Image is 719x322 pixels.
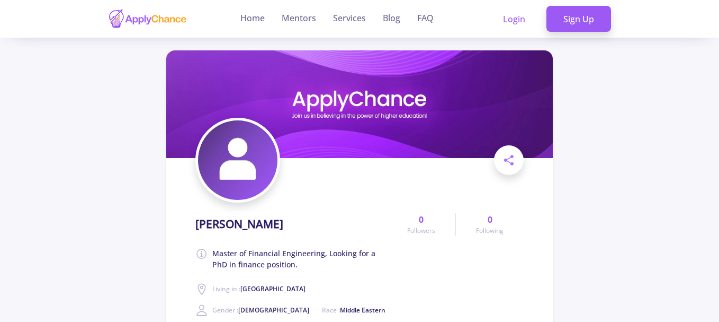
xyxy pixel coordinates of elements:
[476,226,504,236] span: Following
[212,284,305,293] span: Living in :
[546,6,611,32] a: Sign Up
[195,217,283,231] h1: [PERSON_NAME]
[198,120,277,200] img: Ali Fereydooniavatar
[322,306,385,315] span: Race :
[407,226,435,236] span: Followers
[419,213,424,226] span: 0
[455,213,524,236] a: 0Following
[212,248,387,270] span: Master of Financial Engineering, Looking for a PhD in finance position.
[212,306,309,315] span: Gender :
[340,306,385,315] span: Middle Eastern
[486,6,542,32] a: Login
[240,284,305,293] span: [GEOGRAPHIC_DATA]
[166,50,553,158] img: Ali Fereydoonicover image
[238,306,309,315] span: [DEMOGRAPHIC_DATA]
[108,8,187,29] img: applychance logo
[387,213,455,236] a: 0Followers
[488,213,492,226] span: 0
